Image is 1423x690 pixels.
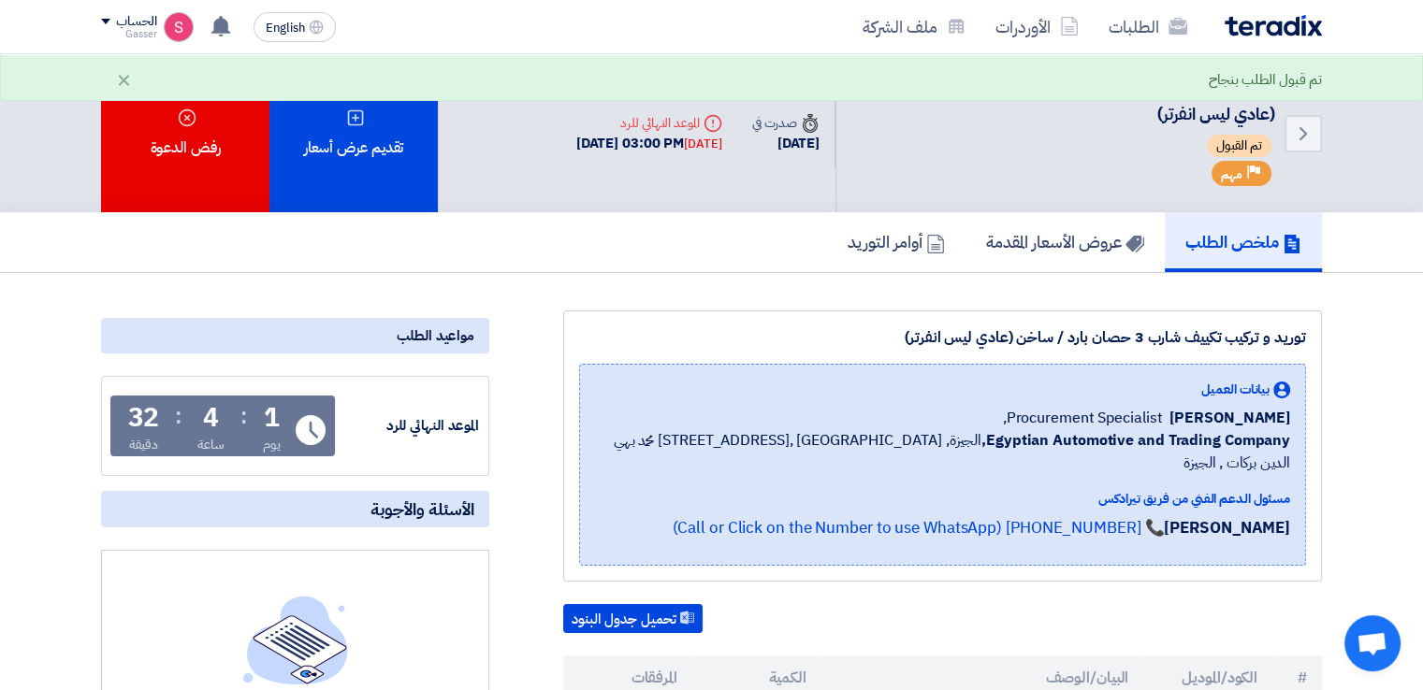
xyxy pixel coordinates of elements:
a: عروض الأسعار المقدمة [966,212,1165,272]
div: 1 [264,405,280,431]
div: × [116,68,132,91]
span: الأسئلة والأجوبة [370,498,474,520]
h5: توريد و تركيب تكييف شارب 3 حصان بارد / ساخن (عادي ليس انفرتر) [859,77,1275,125]
div: الموعد النهائي للرد [576,113,722,133]
div: [DATE] [752,133,820,154]
div: 4 [203,405,219,431]
span: Procurement Specialist, [1003,407,1163,429]
h5: أوامر التوريد [848,231,945,252]
img: empty_state_list.svg [243,596,348,683]
div: ساعة [197,435,225,454]
div: : [240,399,247,433]
div: توريد و تركيب تكييف شارب 3 حصان بارد / ساخن (عادي ليس انفرتر) [579,326,1306,349]
span: [PERSON_NAME] [1169,407,1290,429]
b: Egyptian Automotive and Trading Company, [981,429,1290,452]
h5: ملخص الطلب [1185,231,1301,252]
a: 📞 [PHONE_NUMBER] (Call or Click on the Number to use WhatsApp) [672,516,1164,539]
span: English [266,22,305,35]
div: مواعيد الطلب [101,318,489,353]
div: Gasser [101,29,156,39]
h5: عروض الأسعار المقدمة [986,231,1144,252]
div: دقيقة [129,435,158,454]
div: 32 [128,405,160,431]
div: الموعد النهائي للرد [339,415,479,437]
span: بيانات العميل [1201,380,1270,399]
span: الجيزة, [GEOGRAPHIC_DATA] ,[STREET_ADDRESS] محمد بهي الدين بركات , الجيزة [595,429,1290,474]
div: [DATE] [684,135,721,153]
img: unnamed_1748516558010.png [164,12,194,42]
div: : [175,399,182,433]
span: توريد و تركيب تكييف شارب 3 حصان بارد / ساخن (عادي ليس انفرتر) [880,77,1275,126]
div: مسئول الدعم الفني من فريق تيرادكس [595,489,1290,509]
span: مهم [1221,165,1242,183]
div: صدرت في [752,113,820,133]
div: يوم [263,435,281,454]
a: أوامر التوريد [827,212,966,272]
a: ملخص الطلب [1165,212,1322,272]
a: الأوردرات [980,5,1094,49]
span: تم القبول [1207,135,1271,157]
div: Open chat [1344,615,1401,671]
div: تقديم عرض أسعار [269,54,438,212]
img: Teradix logo [1225,15,1322,36]
button: English [254,12,336,42]
button: تحميل جدول البنود [563,604,703,634]
div: الحساب [116,14,156,30]
a: الطلبات [1094,5,1202,49]
strong: [PERSON_NAME] [1164,516,1290,539]
a: ملف الشركة [848,5,980,49]
div: [DATE] 03:00 PM [576,133,722,154]
div: تم قبول الطلب بنجاح [1209,69,1322,91]
div: رفض الدعوة [101,54,269,212]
